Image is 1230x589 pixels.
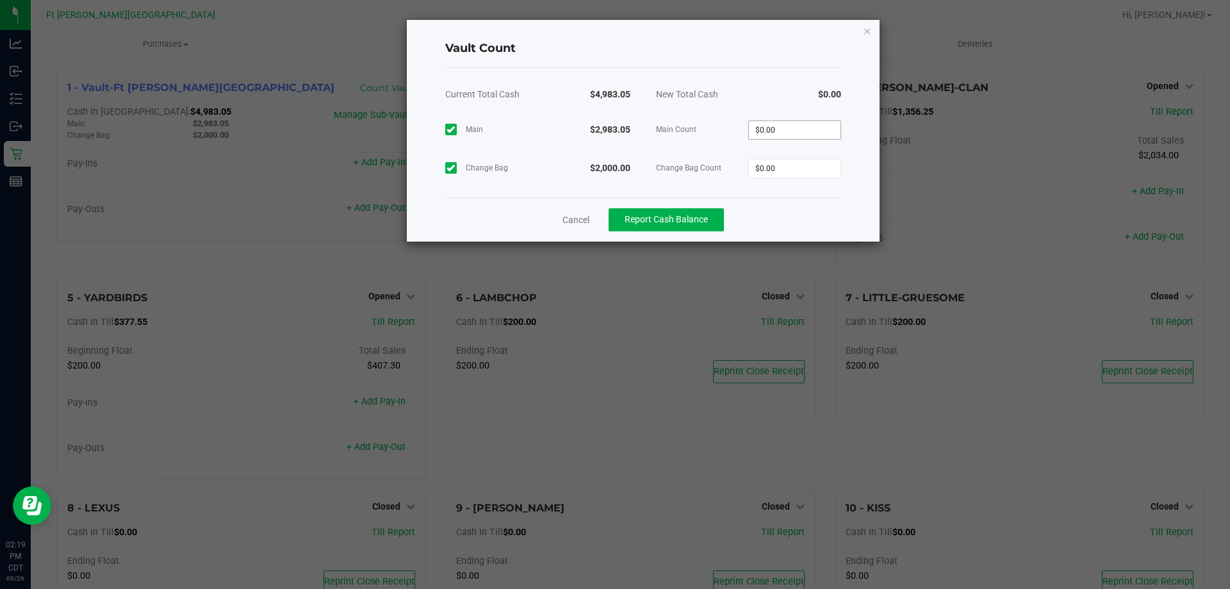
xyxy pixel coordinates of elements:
span: Main [466,123,483,136]
span: Report Cash Balance [625,214,708,224]
strong: $2,983.05 [590,124,630,135]
span: Change Bag Count [656,162,749,174]
form-toggle: Include in count [445,124,463,135]
strong: $4,983.05 [590,89,630,99]
strong: $2,000.00 [590,163,630,173]
span: Main Count [656,123,749,136]
strong: $0.00 [818,89,841,99]
h4: Vault Count [445,40,841,57]
iframe: Resource center [13,486,51,525]
span: New Total Cash [656,89,718,99]
a: Cancel [562,213,589,226]
form-toggle: Include in count [445,162,463,174]
span: Change Bag [466,162,508,174]
span: Current Total Cash [445,89,520,99]
button: Report Cash Balance [609,208,724,231]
